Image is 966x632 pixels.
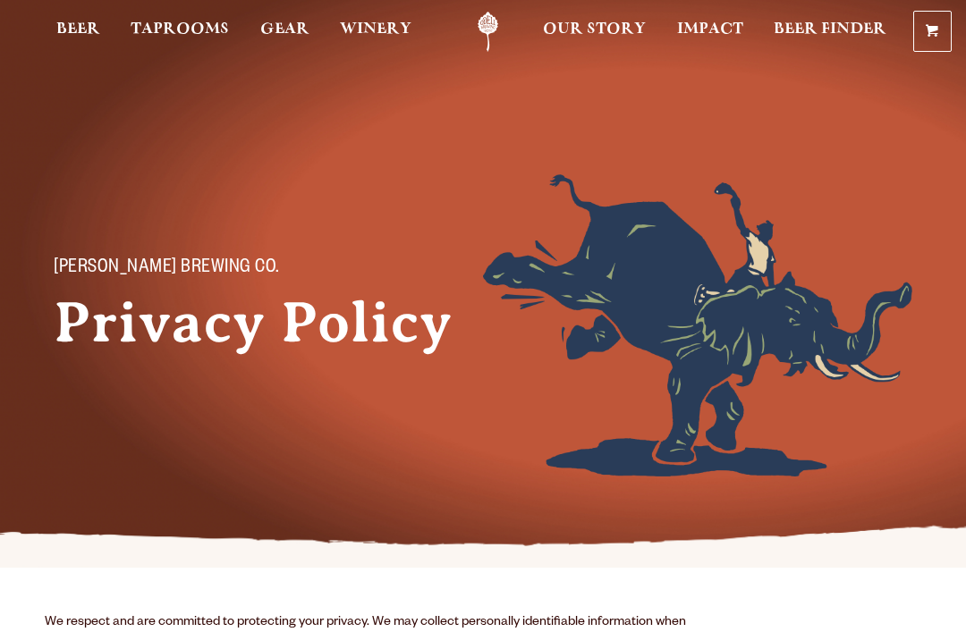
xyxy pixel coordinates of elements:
span: Beer [56,22,100,37]
a: Gear [249,12,321,52]
span: Beer Finder [774,22,886,37]
a: Our Story [531,12,657,52]
a: Beer Finder [762,12,898,52]
img: Foreground404 [483,174,912,476]
a: Taprooms [119,12,241,52]
a: Impact [665,12,755,52]
span: Gear [260,22,309,37]
span: Taprooms [131,22,229,37]
span: Our Story [543,22,646,37]
span: Winery [340,22,411,37]
span: Impact [677,22,743,37]
h1: Privacy Policy [54,291,483,355]
a: Winery [328,12,423,52]
a: Odell Home [454,12,521,52]
p: [PERSON_NAME] Brewing Co. [54,258,447,280]
a: Beer [45,12,112,52]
